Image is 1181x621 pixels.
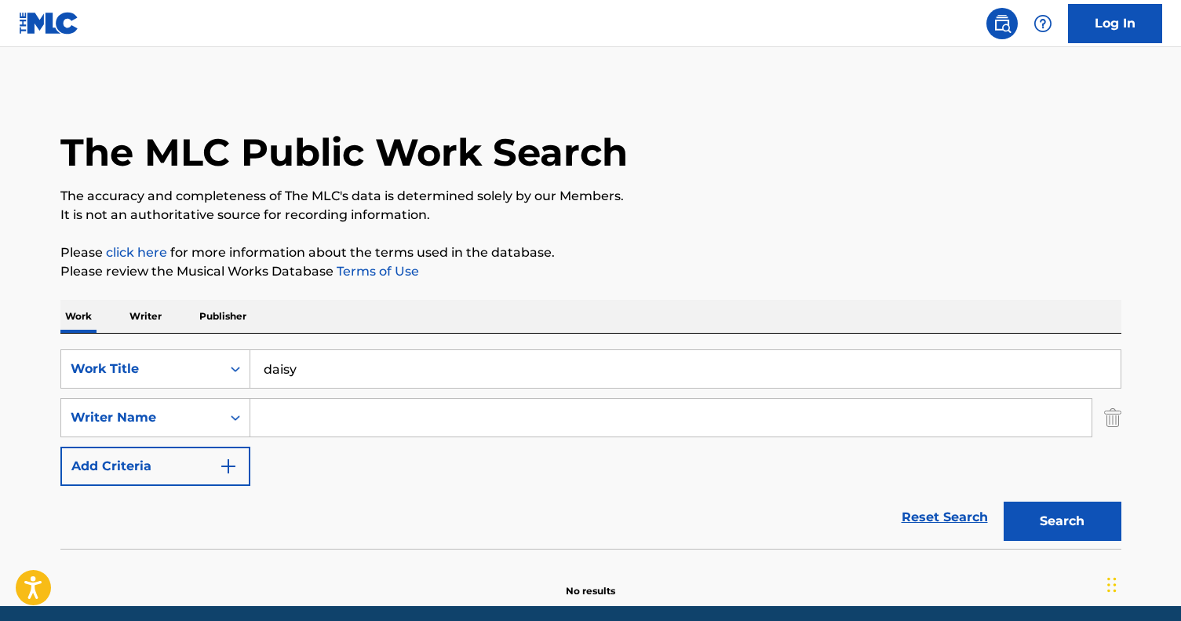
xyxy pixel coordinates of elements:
p: Writer [125,300,166,333]
div: Drag [1107,561,1117,608]
a: Reset Search [894,500,996,535]
p: Please review the Musical Works Database [60,262,1121,281]
p: Please for more information about the terms used in the database. [60,243,1121,262]
a: Terms of Use [334,264,419,279]
img: search [993,14,1012,33]
a: click here [106,245,167,260]
p: Work [60,300,97,333]
h1: The MLC Public Work Search [60,129,628,176]
div: Writer Name [71,408,212,427]
img: help [1033,14,1052,33]
button: Add Criteria [60,447,250,486]
p: The accuracy and completeness of The MLC's data is determined solely by our Members. [60,187,1121,206]
a: Log In [1068,4,1162,43]
img: 9d2ae6d4665cec9f34b9.svg [219,457,238,476]
div: Work Title [71,360,212,378]
div: Help [1027,8,1059,39]
form: Search Form [60,349,1121,549]
img: Delete Criterion [1104,398,1121,437]
button: Search [1004,502,1121,541]
p: It is not an authoritative source for recording information. [60,206,1121,225]
iframe: Chat Widget [1103,546,1181,621]
a: Public Search [986,8,1018,39]
p: Publisher [195,300,251,333]
img: MLC Logo [19,12,79,35]
p: No results [566,565,615,598]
